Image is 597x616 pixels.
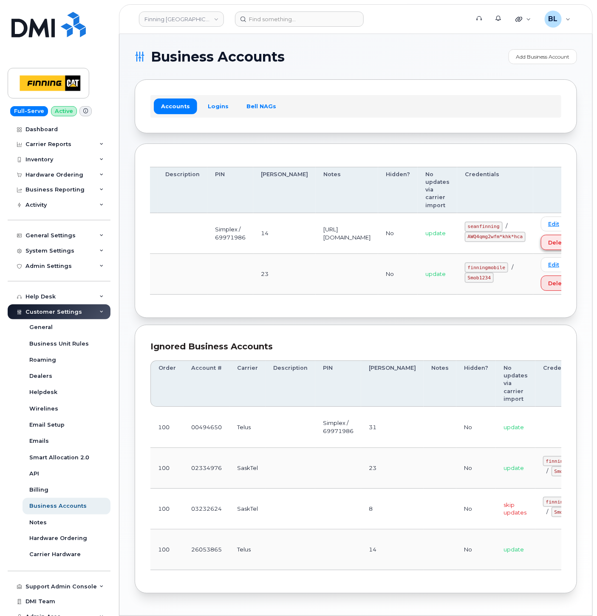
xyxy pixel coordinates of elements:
th: Description [158,167,207,213]
td: 8 [361,489,424,529]
a: Add Business Account [509,49,577,64]
th: PIN [315,360,361,407]
th: Notes [316,167,378,213]
th: [PERSON_NAME] [361,360,424,407]
code: finningmobile [543,456,586,466]
td: 14 [253,213,316,254]
td: 02334976 [184,448,229,489]
td: SaskTel [229,489,266,529]
th: [PERSON_NAME] [253,167,316,213]
td: Telus [229,407,266,447]
span: update [504,424,524,430]
div: Ignored Business Accounts [150,340,561,353]
th: Hidden? [456,360,496,407]
a: Accounts [154,98,197,114]
td: Simplex / 69971986 [207,213,253,254]
th: PIN [207,167,253,213]
td: No [456,529,496,570]
td: 03232624 [184,489,229,529]
span: Delete [548,279,568,287]
td: Simplex / 69971986 [315,407,361,447]
td: 100 [150,489,184,529]
a: Bell NAGs [239,98,283,114]
td: [URL][DOMAIN_NAME] [316,213,378,254]
td: No [456,489,496,529]
a: Edit [541,217,566,231]
th: No updates via carrier import [496,360,535,407]
span: update [504,464,524,471]
span: update [425,270,446,277]
span: Business Accounts [151,51,285,63]
th: Carrier [229,360,266,407]
span: / [506,222,508,229]
span: update [504,546,524,553]
td: 100 [150,407,184,447]
code: finningmobile [465,262,508,273]
td: 23 [361,448,424,489]
td: 31 [361,407,424,447]
td: 14 [361,529,424,570]
code: seanfinning [465,222,503,232]
button: Delete [541,235,575,250]
th: Notes [424,360,456,407]
td: No [378,254,418,295]
td: No [456,448,496,489]
a: Logins [201,98,236,114]
th: Credentials [457,167,533,213]
code: finningmobile [543,497,586,507]
th: No updates via carrier import [418,167,457,213]
td: No [456,407,496,447]
span: / [546,508,548,515]
code: Smob1234 [465,273,494,283]
code: AWQ4qmg2wfm*khk*hca [465,232,526,242]
td: 23 [253,254,316,295]
span: / [546,467,548,474]
td: SaskTel [229,448,266,489]
th: Credentials [535,360,594,407]
th: Hidden? [378,167,418,213]
span: update [425,230,446,236]
span: / [512,264,513,270]
th: Description [266,360,315,407]
span: skip updates [504,501,526,516]
td: 26053865 [184,529,229,570]
td: 100 [150,529,184,570]
th: Account # [184,360,229,407]
button: Delete [541,276,575,291]
span: Delete [548,239,568,247]
code: Smob1234 [552,507,580,517]
td: 00494650 [184,407,229,447]
td: 100 [150,448,184,489]
th: Order [150,360,184,407]
td: Telus [229,529,266,570]
td: No [378,213,418,254]
a: Edit [541,257,566,272]
code: Smob1234 [552,466,580,476]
